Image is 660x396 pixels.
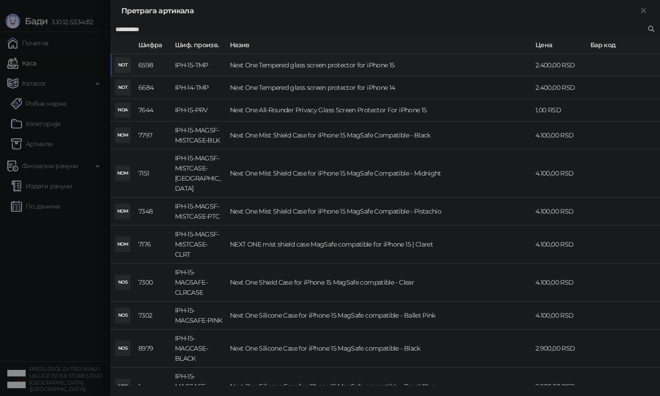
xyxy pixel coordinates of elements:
td: Next One All-Rounder Privacy Glass Screen Protector For iPhone 15 [226,99,532,121]
td: 4.100,00 RSD [532,149,587,198]
td: Next One Silicone Case for iPhone 15 MagSafe compatible - Black [226,330,532,368]
td: 2.400,00 RSD [532,54,587,77]
td: 4.100,00 RSD [532,302,587,330]
th: Назив [226,36,532,54]
td: Next One Mist Shield Case for iPhone 15 MagSafe Compatible - Midnight [226,149,532,198]
td: 8979 [135,330,171,368]
td: 7151 [135,149,171,198]
td: IPH-15-MAGSAFE-CLRCASE [171,264,226,302]
td: Next One Shield Case for iPhone 15 MagSafe compatible - Clear [226,264,532,302]
td: Next One Silicone Case for iPhone 15 MagSafe compatible - Ballet Pink [226,302,532,330]
td: IPH-15-MAGSF-MISTCASE-[GEOGRAPHIC_DATA] [171,149,226,198]
td: 4.100,00 RSD [532,225,587,264]
td: Next One Tempered glass screen protector for iPhone 14 [226,77,532,99]
td: IPH-14-TMP [171,77,226,99]
th: Шифра [135,36,171,54]
td: 7300 [135,264,171,302]
td: 7797 [135,121,171,149]
div: NOM [115,204,130,219]
th: Бар код [587,36,660,54]
div: NOS [115,308,130,323]
td: IPH-15-MAGSF-MISTCASE-BLK [171,121,226,149]
td: 2.400,00 RSD [532,77,587,99]
td: 4.100,00 RSD [532,198,587,225]
td: IPH-15-TMP [171,54,226,77]
td: IPH-15-MAGCASE-BLACK [171,330,226,368]
div: NOM [115,166,130,181]
td: NEXT ONE mist shield case MagSafe compatible for iPhone 15 | Claret [226,225,532,264]
div: NOT [115,80,130,95]
td: Next One Tempered glass screen protector for iPhone 15 [226,54,532,77]
div: NOM [115,128,130,143]
td: IPH-15-MAGSAFE-PINK [171,302,226,330]
div: NOS [115,379,130,394]
button: Close [638,5,649,16]
th: Шиф. произв. [171,36,226,54]
td: 6598 [135,54,171,77]
td: 6684 [135,77,171,99]
td: 4.100,00 RSD [532,264,587,302]
div: NOM [115,237,130,252]
div: NOA [115,103,130,117]
td: 7176 [135,225,171,264]
td: 7302 [135,302,171,330]
td: IPH-15-MAGSF-MISTCASE-PTC [171,198,226,225]
td: Next One Mist Shield Case for iPhone 15 MagSafe Compatible - Pistachio [226,198,532,225]
div: NOT [115,58,130,72]
div: NOS [115,341,130,356]
td: IPH-15-MAGSF-MISTCASE-CLRT [171,225,226,264]
td: Next One Mist Shield Case for iPhone 15 MagSafe Compatible - Black [226,121,532,149]
td: 4.100,00 RSD [532,121,587,149]
div: NOS [115,275,130,290]
td: 1,00 RSD [532,99,587,121]
th: Цена [532,36,587,54]
td: 7348 [135,198,171,225]
td: 2.900,00 RSD [532,330,587,368]
td: 7644 [135,99,171,121]
div: Претрага артикала [121,5,638,16]
td: IPH-15-PRV [171,99,226,121]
